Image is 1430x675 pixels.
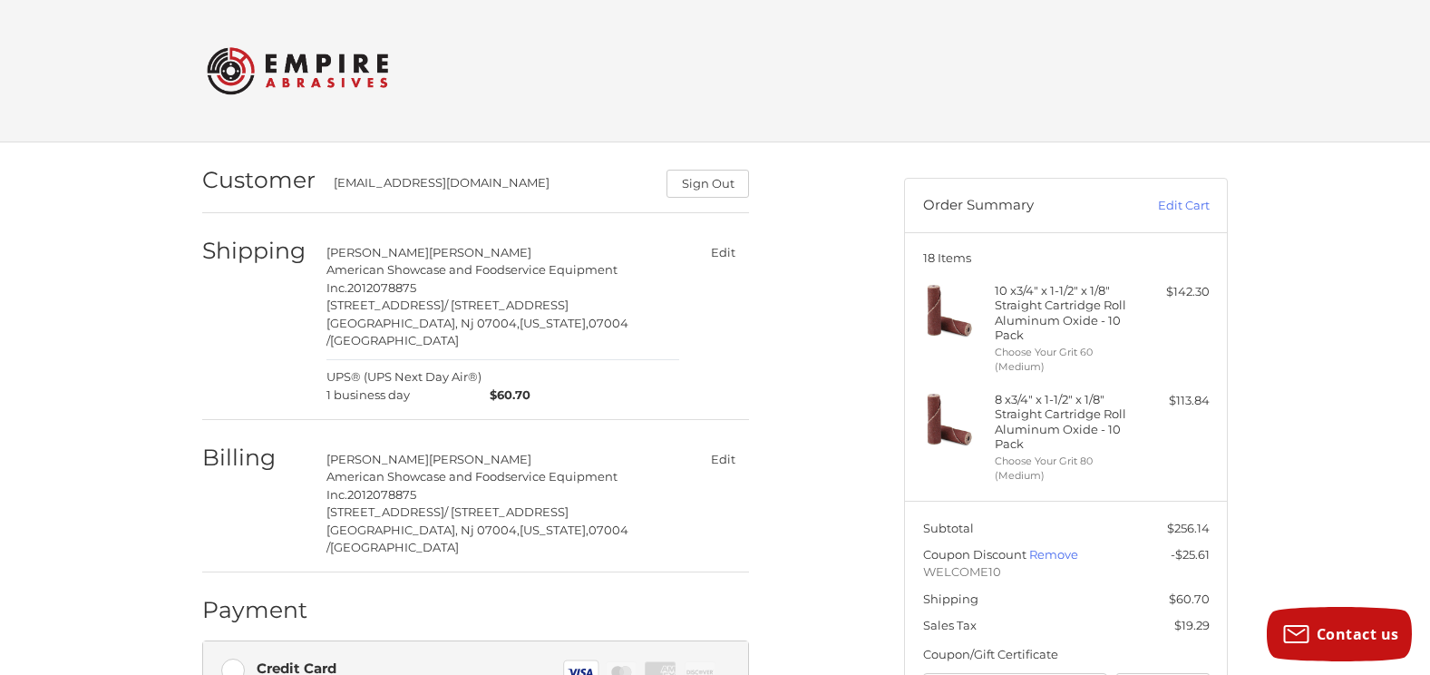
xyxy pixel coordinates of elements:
[482,386,531,405] span: $60.70
[696,240,749,266] button: Edit
[923,521,974,535] span: Subtotal
[326,504,444,519] span: [STREET_ADDRESS]
[1167,521,1210,535] span: $256.14
[334,174,649,198] div: [EMAIL_ADDRESS][DOMAIN_NAME]
[326,523,520,537] span: [GEOGRAPHIC_DATA], Nj 07004,
[520,523,589,537] span: [US_STATE],
[1171,547,1210,562] span: -$25.61
[1138,392,1210,410] div: $113.84
[202,444,308,472] h2: Billing
[1138,283,1210,301] div: $142.30
[923,563,1210,582] span: WELCOME10
[995,283,1133,342] h4: 10 x 3/4" x 1-1/2" x 1/8" Straight Cartridge Roll Aluminum Oxide - 10 Pack
[330,333,459,347] span: [GEOGRAPHIC_DATA]
[326,316,520,330] span: [GEOGRAPHIC_DATA], Nj 07004,
[1118,197,1210,215] a: Edit Cart
[202,596,308,624] h2: Payment
[1267,607,1412,661] button: Contact us
[202,166,316,194] h2: Customer
[207,35,388,106] img: Empire Abrasives
[347,280,416,295] span: 2012078875
[429,452,531,466] span: [PERSON_NAME]
[923,618,977,632] span: Sales Tax
[326,245,429,259] span: [PERSON_NAME]
[444,504,569,519] span: / [STREET_ADDRESS]
[326,452,429,466] span: [PERSON_NAME]
[666,170,749,198] button: Sign Out
[444,298,569,312] span: / [STREET_ADDRESS]
[995,392,1133,451] h4: 8 x 3/4" x 1-1/2" x 1/8" Straight Cartridge Roll Aluminum Oxide - 10 Pack
[923,646,1210,664] div: Coupon/Gift Certificate
[923,250,1210,265] h3: 18 Items
[429,245,531,259] span: [PERSON_NAME]
[202,237,308,265] h2: Shipping
[326,262,618,295] span: American Showcase and Foodservice Equipment Inc.
[923,592,978,606] span: Shipping
[347,487,416,502] span: 2012078875
[696,446,749,473] button: Edit
[520,316,589,330] span: [US_STATE],
[1029,547,1078,562] a: Remove
[923,197,1118,215] h3: Order Summary
[326,298,444,312] span: [STREET_ADDRESS]
[995,345,1133,375] li: Choose Your Grit 60 (Medium)
[1174,618,1210,632] span: $19.29
[1169,592,1210,606] span: $60.70
[923,547,1029,562] span: Coupon Discount
[326,386,482,405] span: 1 business day
[330,540,459,554] span: [GEOGRAPHIC_DATA]
[1317,624,1399,644] span: Contact us
[326,368,482,404] span: UPS® (UPS Next Day Air®)
[995,454,1133,484] li: Choose Your Grit 80 (Medium)
[326,469,618,502] span: American Showcase and Foodservice Equipment Inc.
